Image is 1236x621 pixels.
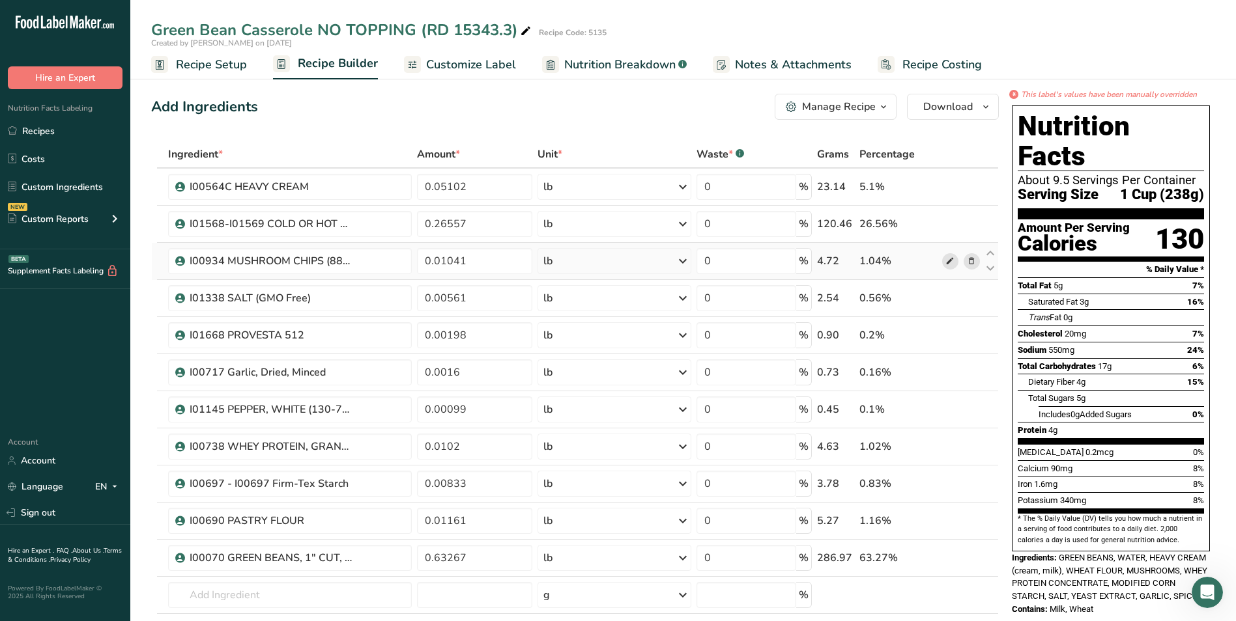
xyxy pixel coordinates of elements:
span: 8% [1193,495,1204,505]
div: 3.78 [817,476,854,491]
span: Nutrition Breakdown [564,56,676,74]
a: Terms & Conditions . [8,546,122,564]
div: lb [543,216,553,232]
span: 550mg [1048,345,1074,355]
div: I01145 PEPPER, WHITE (130-7510) (GMO-Free) [190,402,352,417]
div: Calories [1018,234,1130,253]
div: I01668 PROVESTA 512 [190,327,352,343]
i: This label's values have been manually overridden [1021,89,1197,100]
div: lb [543,179,553,195]
div: I00690 PASTRY FLOUR [190,513,352,529]
a: About Us . [72,546,104,555]
div: Amount Per Serving [1018,222,1130,234]
a: Customize Label [404,50,516,79]
div: 4.72 [817,253,854,269]
span: Amount [417,146,460,162]
div: 120.46 [817,216,854,232]
span: Contains: [1012,604,1048,614]
div: NEW [8,203,27,211]
span: 1 Cup (238g) [1120,187,1204,203]
div: Recipe Code: 5135 [539,27,607,38]
a: Hire an Expert . [8,546,54,555]
button: Download [907,94,999,120]
div: Custom Reports [8,212,89,226]
div: lb [543,513,553,529]
div: 5.1% [859,179,937,195]
div: About 9.5 Servings Per Container [1018,174,1204,187]
a: Recipe Setup [151,50,247,79]
div: 2.54 [817,290,854,306]
div: I01568-I01569 COLD OR HOT WATER [190,216,352,232]
div: I00717 Garlic, Dried, Minced [190,365,352,380]
button: Manage Recipe [775,94,897,120]
span: Recipe Setup [176,56,247,74]
section: % Daily Value * [1018,262,1204,277]
div: 0.73 [817,365,854,380]
a: Language [8,475,63,498]
h1: Nutrition Facts [1018,111,1204,171]
div: Powered By FoodLabelMaker © 2025 All Rights Reserved [8,585,122,600]
span: Calcium [1018,463,1049,473]
a: Recipe Costing [878,50,982,79]
span: Iron [1018,479,1032,489]
span: Total Sugars [1028,393,1074,403]
span: 0% [1193,447,1204,457]
div: lb [543,365,553,380]
span: 17g [1098,361,1112,371]
div: Manage Recipe [802,99,876,115]
div: lb [543,439,553,454]
span: 0% [1192,409,1204,419]
div: 0.2% [859,327,937,343]
div: 1.16% [859,513,937,529]
a: Privacy Policy [50,555,91,564]
span: Customize Label [426,56,516,74]
span: 0g [1071,409,1080,419]
div: 4.63 [817,439,854,454]
span: Saturated Fat [1028,297,1078,307]
span: Ingredients: [1012,553,1057,562]
span: 3g [1080,297,1089,307]
span: 5g [1076,393,1085,403]
div: Green Bean Casserole NO TOPPING (RD 15343.3) [151,18,534,42]
span: Unit [538,146,562,162]
div: Waste [697,146,744,162]
span: Download [923,99,973,115]
div: lb [543,290,553,306]
span: Potassium [1018,495,1058,505]
div: lb [543,476,553,491]
span: Recipe Builder [298,55,378,72]
span: Notes & Attachments [735,56,852,74]
span: Sodium [1018,345,1046,355]
div: 286.97 [817,550,854,566]
a: Nutrition Breakdown [542,50,687,79]
span: 90mg [1051,463,1072,473]
div: 0.83% [859,476,937,491]
span: 340mg [1060,495,1086,505]
span: 0.2mcg [1085,447,1114,457]
a: FAQ . [57,546,72,555]
a: Recipe Builder [273,49,378,80]
section: * The % Daily Value (DV) tells you how much a nutrient in a serving of food contributes to a dail... [1018,514,1204,545]
div: I00564C HEAVY CREAM [190,179,352,195]
div: g [543,587,550,603]
iframe: Intercom live chat [1192,577,1223,608]
span: Dietary Fiber [1028,377,1074,387]
span: Ingredient [168,146,223,162]
span: Protein [1018,425,1046,435]
div: I01338 SALT (GMO Free) [190,290,352,306]
i: Trans [1028,312,1050,322]
span: 5g [1054,281,1063,290]
div: BETA [8,255,29,263]
span: 4g [1048,425,1057,435]
div: lb [543,327,553,343]
div: 1.02% [859,439,937,454]
span: 16% [1187,297,1204,307]
div: 0.45 [817,402,854,417]
button: Hire an Expert [8,66,122,89]
span: 15% [1187,377,1204,387]
span: 6% [1192,361,1204,371]
div: I00070 GREEN BEANS, 1" CUT, IQF (I00070A) (GMO Free) [190,550,352,566]
span: 24% [1187,345,1204,355]
span: Created by [PERSON_NAME] on [DATE] [151,38,292,48]
span: Grams [817,146,849,162]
